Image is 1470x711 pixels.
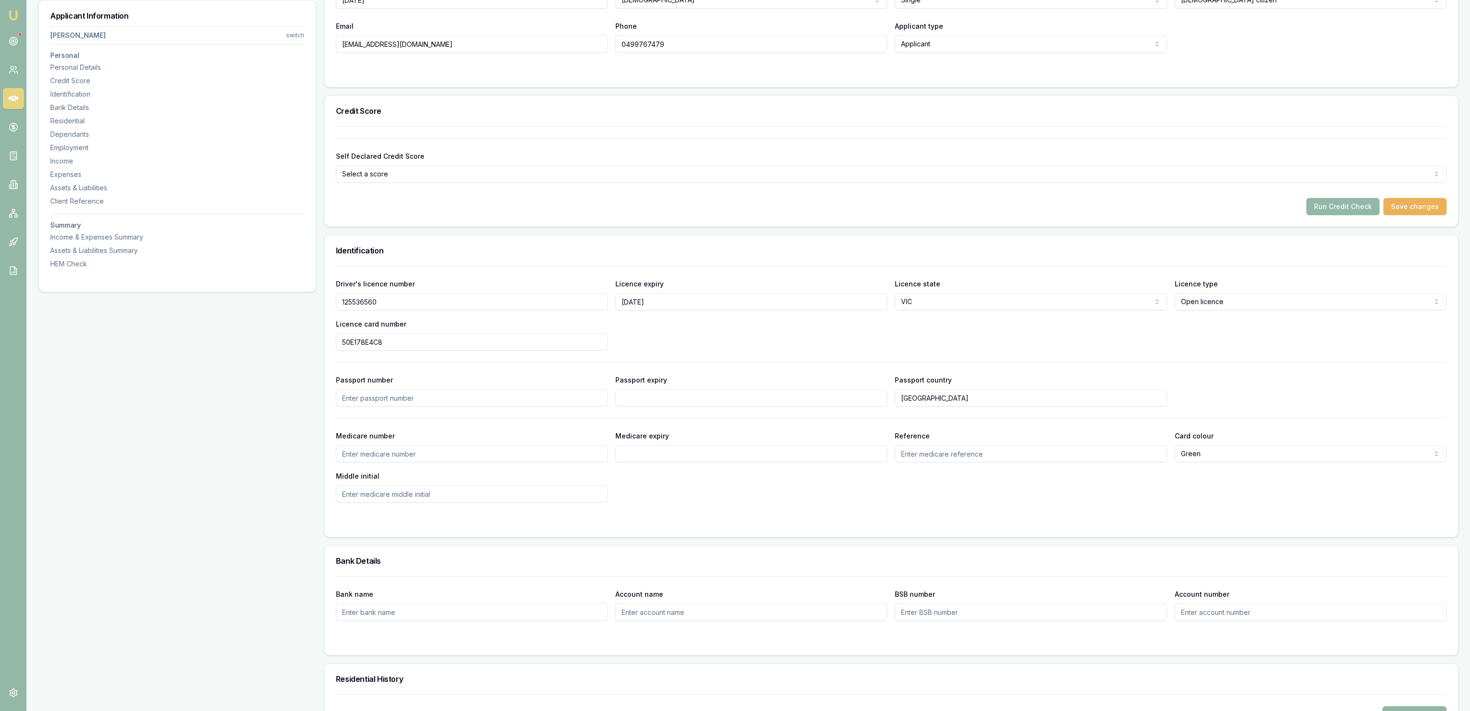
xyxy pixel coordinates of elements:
label: Medicare number [336,432,395,440]
div: Income & Expenses Summary [50,232,304,242]
label: Passport country [895,376,952,384]
label: Passport number [336,376,393,384]
input: Enter medicare middle initial [336,485,608,503]
img: emu-icon-u.png [8,10,19,21]
div: Credit Score [50,76,304,86]
div: Personal Details [50,63,304,72]
button: Run Credit Check [1306,198,1380,215]
label: Email [336,22,354,30]
label: Card colour [1175,432,1214,440]
h3: Summary [50,222,304,229]
input: Enter passport country [895,389,1167,406]
label: Licence state [895,280,940,288]
label: Account number [1175,590,1229,598]
label: Self Declared Credit Score [336,152,424,160]
label: BSB number [895,590,935,598]
div: Income [50,156,304,166]
div: Assets & Liabilities Summary [50,246,304,255]
input: Enter account name [615,603,887,621]
label: Phone [615,22,637,30]
div: Dependants [50,130,304,139]
h3: Residential History [336,675,1447,683]
h3: Applicant Information [50,12,304,20]
div: [PERSON_NAME] [50,31,106,40]
input: Enter bank name [336,603,608,621]
input: Enter medicare reference [895,445,1167,462]
div: Employment [50,143,304,153]
label: Reference [895,432,930,440]
div: switch [286,32,304,39]
input: 0431 234 567 [615,35,887,53]
label: Medicare expiry [615,432,669,440]
label: Driver's licence number [336,280,415,288]
label: Middle initial [336,472,379,480]
h3: Personal [50,52,304,59]
div: Bank Details [50,103,304,112]
label: Licence card number [336,320,406,328]
label: Bank name [336,590,373,598]
input: Enter BSB number [895,603,1167,621]
label: Applicant type [895,22,943,30]
input: Enter medicare number [336,445,608,462]
div: Client Reference [50,197,304,206]
button: Save changes [1383,198,1447,215]
input: Enter driver's licence number [336,293,608,310]
div: Assets & Liabilities [50,183,304,193]
label: Licence type [1175,280,1218,288]
input: Enter account number [1175,603,1447,621]
div: Identification [50,89,304,99]
h3: Identification [336,247,1447,254]
input: Enter driver's licence card number [336,333,608,350]
div: Expenses [50,170,304,179]
div: HEM Check [50,259,304,269]
h3: Credit Score [336,107,1447,115]
label: Passport expiry [615,376,667,384]
div: Residential [50,116,304,126]
label: Account name [615,590,663,598]
input: Enter passport number [336,389,608,406]
h3: Bank Details [336,557,1447,565]
label: Licence expiry [615,280,664,288]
